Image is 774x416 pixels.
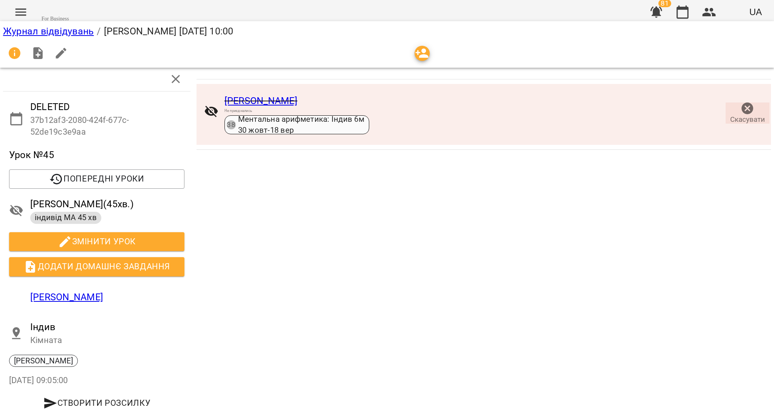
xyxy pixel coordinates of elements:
[9,355,78,367] div: [PERSON_NAME]
[9,290,24,305] img: de1e453bb906a7b44fa35c1e57b3518e.jpg
[238,114,364,136] div: Ментальна арифметика: Індив 6м 30 жовт - 18 вер
[30,197,184,211] span: [PERSON_NAME] ( 45 хв. )
[9,257,184,276] button: Додати домашнє завдання
[224,95,297,106] a: [PERSON_NAME]
[9,232,184,251] button: Змінити урок
[30,292,103,303] a: [PERSON_NAME]
[12,396,181,411] span: Створити розсилку
[730,115,765,124] span: Скасувати
[227,120,236,129] div: 38
[97,24,101,39] li: /
[9,169,184,189] button: Попередні уроки
[30,320,184,334] span: Індив
[9,394,184,413] button: Створити розсилку
[42,16,79,22] span: For Business
[749,7,762,17] span: UA
[30,100,184,114] span: DELETED
[15,172,178,186] span: Попередні уроки
[728,7,739,17] img: de1e453bb906a7b44fa35c1e57b3518e.jpg
[30,212,101,223] span: індивід МА 45 хв
[9,0,33,24] button: Menu
[42,2,79,14] img: Voopty Logo
[15,259,178,274] span: Додати домашнє завдання
[104,24,234,39] p: [PERSON_NAME] [DATE] 10:00
[9,148,184,162] span: Урок №45
[3,24,771,39] nav: breadcrumb
[30,334,184,346] p: Кімната
[15,234,178,249] span: Змінити урок
[9,356,77,365] span: [PERSON_NAME]
[726,102,769,124] button: Скасувати
[9,374,184,386] p: [DATE] 09:05:00
[746,4,765,20] button: UA
[3,26,94,37] a: Журнал відвідувань
[30,114,184,138] p: 37b12af3-2080-424f-677c-52de19c3e9aa
[224,108,369,113] div: Не приєднались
